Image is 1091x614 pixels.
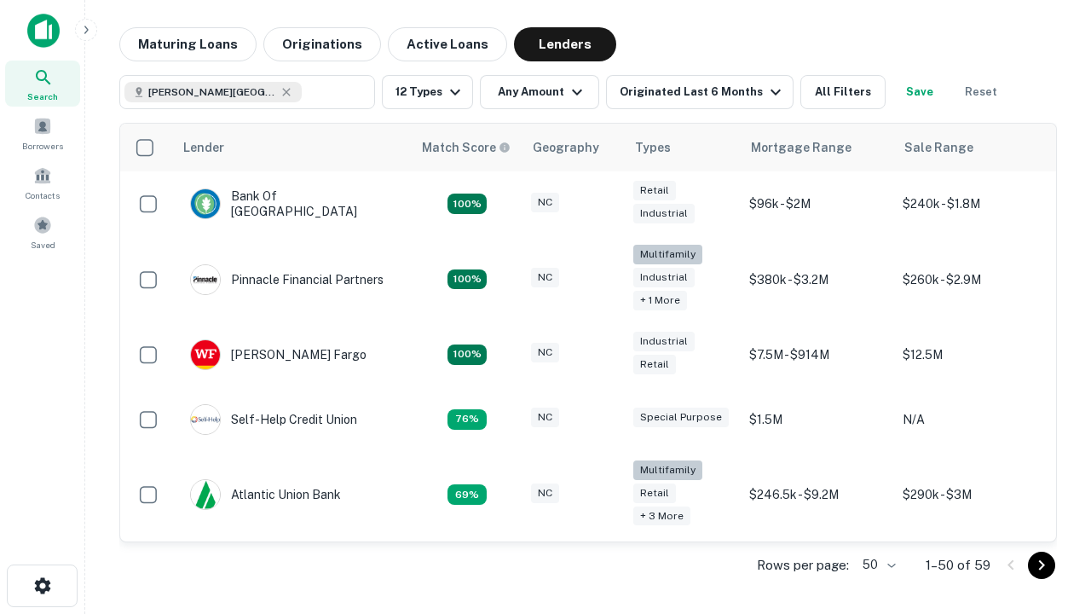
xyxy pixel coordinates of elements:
[633,460,702,480] div: Multifamily
[800,75,886,109] button: All Filters
[190,188,395,219] div: Bank Of [GEOGRAPHIC_DATA]
[447,194,487,214] div: Matching Properties: 15, hasApolloMatch: undefined
[5,110,80,156] a: Borrowers
[388,27,507,61] button: Active Loans
[635,137,671,158] div: Types
[633,408,729,427] div: Special Purpose
[533,137,599,158] div: Geography
[1006,478,1091,559] iframe: Chat Widget
[447,345,487,365] div: Matching Properties: 15, hasApolloMatch: undefined
[190,339,367,370] div: [PERSON_NAME] Fargo
[625,124,741,171] th: Types
[5,61,80,107] a: Search
[531,484,559,503] div: NC
[27,90,58,103] span: Search
[382,75,473,109] button: 12 Types
[741,387,894,452] td: $1.5M
[892,75,947,109] button: Save your search to get updates of matches that match your search criteria.
[741,124,894,171] th: Mortgage Range
[606,75,794,109] button: Originated Last 6 Months
[757,555,849,576] p: Rows per page:
[741,322,894,387] td: $7.5M - $914M
[422,138,511,157] div: Capitalize uses an advanced AI algorithm to match your search with the best lender. The match sco...
[148,84,276,100] span: [PERSON_NAME][GEOGRAPHIC_DATA], [GEOGRAPHIC_DATA]
[894,171,1048,236] td: $240k - $1.8M
[620,82,786,102] div: Originated Last 6 Months
[531,408,559,427] div: NC
[954,75,1008,109] button: Reset
[119,27,257,61] button: Maturing Loans
[633,355,676,374] div: Retail
[633,332,695,351] div: Industrial
[514,27,616,61] button: Lenders
[173,124,412,171] th: Lender
[190,404,357,435] div: Self-help Credit Union
[531,343,559,362] div: NC
[894,452,1048,538] td: $290k - $3M
[894,236,1048,322] td: $260k - $2.9M
[480,75,599,109] button: Any Amount
[633,507,690,526] div: + 3 more
[894,387,1048,452] td: N/A
[183,137,224,158] div: Lender
[191,405,220,434] img: picture
[5,159,80,206] a: Contacts
[633,181,676,200] div: Retail
[412,124,522,171] th: Capitalize uses an advanced AI algorithm to match your search with the best lender. The match sco...
[22,139,63,153] span: Borrowers
[263,27,381,61] button: Originations
[531,193,559,212] div: NC
[31,238,55,252] span: Saved
[191,340,220,369] img: picture
[531,268,559,287] div: NC
[190,264,384,295] div: Pinnacle Financial Partners
[447,269,487,290] div: Matching Properties: 26, hasApolloMatch: undefined
[191,480,220,509] img: picture
[633,268,695,287] div: Industrial
[856,553,898,577] div: 50
[633,291,687,310] div: + 1 more
[447,409,487,430] div: Matching Properties: 11, hasApolloMatch: undefined
[447,484,487,505] div: Matching Properties: 10, hasApolloMatch: undefined
[926,555,990,576] p: 1–50 of 59
[751,137,851,158] div: Mortgage Range
[27,14,60,48] img: capitalize-icon.png
[522,124,625,171] th: Geography
[633,484,676,503] div: Retail
[894,124,1048,171] th: Sale Range
[741,171,894,236] td: $96k - $2M
[741,236,894,322] td: $380k - $3.2M
[894,322,1048,387] td: $12.5M
[1028,552,1055,579] button: Go to next page
[633,245,702,264] div: Multifamily
[904,137,973,158] div: Sale Range
[741,452,894,538] td: $246.5k - $9.2M
[633,204,695,223] div: Industrial
[191,189,220,218] img: picture
[190,479,341,510] div: Atlantic Union Bank
[26,188,60,202] span: Contacts
[191,265,220,294] img: picture
[422,138,507,157] h6: Match Score
[5,209,80,255] a: Saved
